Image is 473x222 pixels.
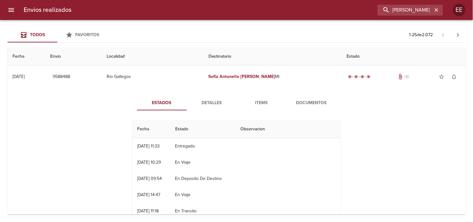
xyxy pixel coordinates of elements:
span: Pagina siguiente [451,27,466,42]
div: [DATE] 09:54 [138,176,162,181]
span: star_border [439,74,445,80]
span: Documentos [290,99,333,107]
div: [DATE] 14:47 [138,192,161,197]
div: EE [453,4,466,16]
span: Estados [141,99,183,107]
span: radio_button_checked [354,75,358,79]
button: menu [4,2,19,17]
p: 1 - 25 de 2.072 [409,32,433,38]
span: radio_button_checked [348,75,352,79]
td: En Viaje [170,187,235,203]
th: Localidad [102,48,203,65]
th: Envio [45,48,102,65]
th: Destinatario [204,48,342,65]
h6: Envios realizados [24,5,71,15]
span: Detalles [191,99,233,107]
div: Tabs detalle de guia [137,95,336,110]
td: Entregado [170,138,235,154]
span: Pagina anterior [436,31,451,38]
th: Fecha [133,120,170,138]
span: Tiene documentos adjuntos [398,74,404,80]
div: Tabs Envios [7,27,107,42]
span: No tiene pedido asociado [404,74,410,80]
button: Activar notificaciones [448,70,461,83]
div: [DATE] 10:29 [138,160,161,165]
td: En Viaje [170,154,235,171]
em: [PERSON_NAME] [241,74,275,79]
div: Entregado [347,74,372,80]
th: Estado [342,48,466,65]
th: Observacion [235,120,341,138]
button: 9588488 [50,71,73,83]
span: Items [240,99,283,107]
span: 9588488 [53,73,70,81]
input: buscar [378,5,432,16]
em: Antonella [220,74,239,79]
div: Abrir información de usuario [453,4,466,16]
div: [DATE] 11:18 [138,208,159,214]
span: notifications_none [451,74,457,80]
div: [DATE] [12,74,25,79]
td: Ml [204,65,342,88]
td: Rio Gallegos [102,65,203,88]
th: Estado [170,120,235,138]
td: En Deposito De Destino [170,171,235,187]
span: Favoritos [75,32,99,37]
span: radio_button_checked [367,75,370,79]
span: Todos [30,32,45,37]
th: Fecha [7,48,45,65]
span: radio_button_checked [360,75,364,79]
div: [DATE] 11:33 [138,143,160,149]
em: Sofia [209,74,219,79]
td: En Transito [170,203,235,219]
button: Agregar a favoritos [436,70,448,83]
